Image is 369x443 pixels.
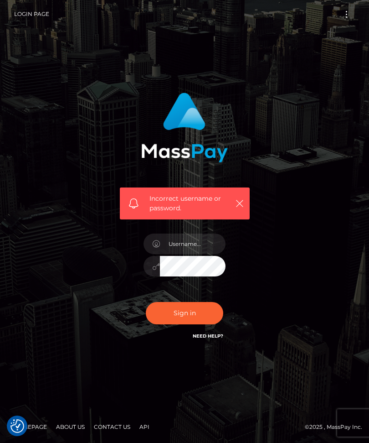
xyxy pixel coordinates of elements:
[141,93,228,162] img: MassPay Login
[146,302,223,324] button: Sign in
[7,422,362,432] div: © 2025 , MassPay Inc.
[136,420,153,434] a: API
[10,419,24,433] button: Consent Preferences
[10,419,24,433] img: Revisit consent button
[193,333,223,339] a: Need Help?
[160,234,225,254] input: Username...
[10,420,51,434] a: Homepage
[338,8,355,21] button: Toggle navigation
[149,194,231,213] span: Incorrect username or password.
[52,420,88,434] a: About Us
[90,420,134,434] a: Contact Us
[14,5,49,24] a: Login Page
